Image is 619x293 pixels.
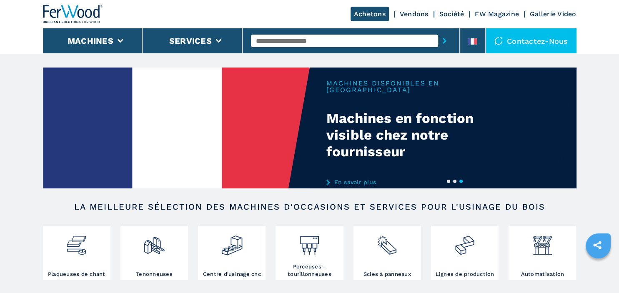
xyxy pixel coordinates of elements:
[198,226,266,280] a: Centre d'usinage cnc
[436,270,494,278] h3: Lignes de production
[587,235,608,255] a: sharethis
[494,37,503,45] img: Contactez-nous
[70,202,550,212] h2: LA MEILLEURE SÉLECTION DES MACHINES D'OCCASIONS ET SERVICES POUR L'USINAGE DU BOIS
[298,228,321,256] img: foratrici_inseritrici_2.png
[120,226,188,280] a: Tenonneuses
[203,270,261,278] h3: Centre d'usinage cnc
[221,228,243,256] img: centro_di_lavoro_cnc_2.png
[453,180,456,183] button: 2
[276,226,343,280] a: Perceuses - tourillonneuses
[351,7,389,21] a: Achetons
[143,228,165,256] img: squadratrici_2.png
[454,228,476,256] img: linee_di_produzione_2.png
[475,10,519,18] a: FW Magazine
[278,263,341,278] h3: Perceuses - tourillonneuses
[530,10,576,18] a: Gallerie Video
[447,180,450,183] button: 1
[48,270,105,278] h3: Plaqueuses de chant
[68,36,113,46] button: Machines
[584,255,613,287] iframe: Chat
[136,270,173,278] h3: Tenonneuses
[431,226,499,280] a: Lignes de production
[326,179,490,185] a: En savoir plus
[509,226,576,280] a: Automatisation
[400,10,429,18] a: Vendons
[486,28,576,53] div: Contactez-nous
[521,270,564,278] h3: Automatisation
[169,36,212,46] button: Services
[43,226,110,280] a: Plaqueuses de chant
[438,31,451,50] button: submit-button
[376,228,398,256] img: sezionatrici_2.png
[459,180,463,183] button: 3
[353,226,421,280] a: Scies à panneaux
[439,10,464,18] a: Société
[43,68,310,188] img: Machines en fonction visible chez notre fournisseur
[363,270,411,278] h3: Scies à panneaux
[531,228,554,256] img: automazione.png
[65,228,88,256] img: bordatrici_1.png
[43,5,103,23] img: Ferwood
